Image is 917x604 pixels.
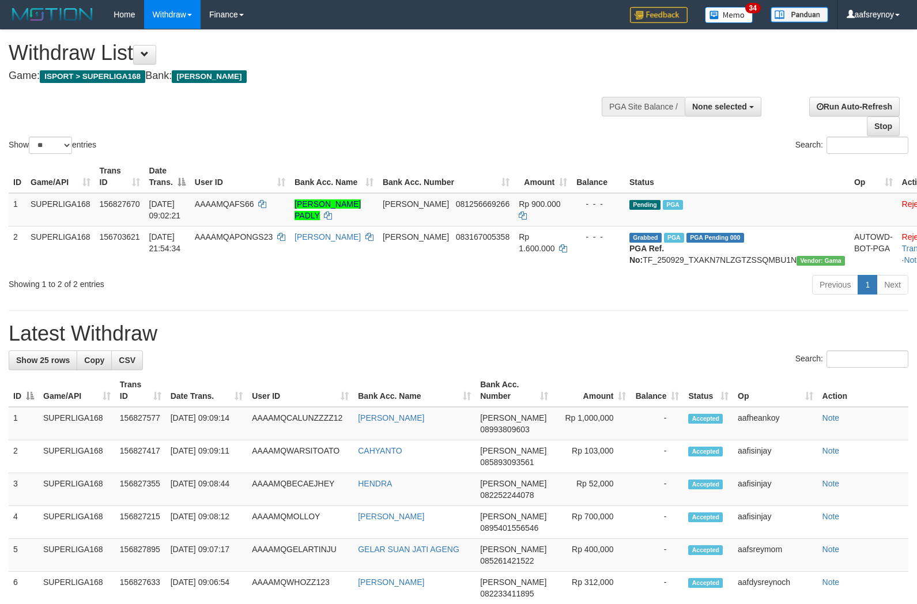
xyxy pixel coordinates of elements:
[39,407,115,440] td: SUPERLIGA168
[827,350,908,368] input: Search:
[625,226,850,270] td: TF_250929_TXAKN7NLZGTZSSQMBU1N
[602,97,685,116] div: PGA Site Balance /
[358,512,424,521] a: [PERSON_NAME]
[115,473,166,506] td: 156827355
[247,506,353,539] td: AAAAMQMOLLOY
[663,200,683,210] span: Marked by aafheankoy
[688,480,723,489] span: Accepted
[858,275,877,295] a: 1
[795,350,908,368] label: Search:
[9,440,39,473] td: 2
[480,479,546,488] span: [PERSON_NAME]
[572,160,625,193] th: Balance
[733,473,818,506] td: aafisinjay
[519,232,554,253] span: Rp 1.600.000
[9,473,39,506] td: 3
[9,6,96,23] img: MOTION_logo.png
[797,256,845,266] span: Vendor URL: https://trx31.1velocity.biz
[480,556,534,565] span: Copy 085261421522 to clipboard
[166,473,248,506] td: [DATE] 09:08:44
[9,41,600,65] h1: Withdraw List
[705,7,753,23] img: Button%20Memo.svg
[553,506,631,539] td: Rp 700,000
[9,350,77,370] a: Show 25 rows
[383,199,449,209] span: [PERSON_NAME]
[172,70,246,83] span: [PERSON_NAME]
[733,440,818,473] td: aafisinjay
[822,479,840,488] a: Note
[77,350,112,370] a: Copy
[822,545,840,554] a: Note
[26,226,95,270] td: SUPERLIGA168
[553,407,631,440] td: Rp 1,000,000
[822,446,840,455] a: Note
[358,479,392,488] a: HENDRA
[247,407,353,440] td: AAAAMQCALUNZZZZ12
[822,512,840,521] a: Note
[480,458,534,467] span: Copy 085893093561 to clipboard
[480,425,530,434] span: Copy 08993809603 to clipboard
[664,233,684,243] span: Marked by aafchhiseyha
[629,233,662,243] span: Grabbed
[692,102,747,111] span: None selected
[166,506,248,539] td: [DATE] 09:08:12
[9,70,600,82] h4: Game: Bank:
[745,3,761,13] span: 34
[166,539,248,572] td: [DATE] 09:07:17
[290,160,378,193] th: Bank Acc. Name: activate to sort column ascending
[686,233,744,243] span: PGA Pending
[26,193,95,226] td: SUPERLIGA168
[145,160,190,193] th: Date Trans.: activate to sort column descending
[456,199,510,209] span: Copy 081256669266 to clipboard
[480,490,534,500] span: Copy 082252244078 to clipboard
[631,539,684,572] td: -
[631,440,684,473] td: -
[822,413,840,422] a: Note
[688,512,723,522] span: Accepted
[9,539,39,572] td: 5
[630,7,688,23] img: Feedback.jpg
[115,374,166,407] th: Trans ID: activate to sort column ascending
[16,356,70,365] span: Show 25 rows
[553,374,631,407] th: Amount: activate to sort column ascending
[629,244,664,265] b: PGA Ref. No:
[822,577,840,587] a: Note
[29,137,72,154] select: Showentries
[480,446,546,455] span: [PERSON_NAME]
[358,545,459,554] a: GELAR SUAN JATI AGENG
[631,473,684,506] td: -
[383,232,449,241] span: [PERSON_NAME]
[95,160,145,193] th: Trans ID: activate to sort column ascending
[84,356,104,365] span: Copy
[812,275,858,295] a: Previous
[100,199,140,209] span: 156827670
[149,199,181,220] span: [DATE] 09:02:21
[733,539,818,572] td: aafsreymom
[166,407,248,440] td: [DATE] 09:09:14
[358,577,424,587] a: [PERSON_NAME]
[480,512,546,521] span: [PERSON_NAME]
[733,506,818,539] td: aafisinjay
[631,374,684,407] th: Balance: activate to sort column ascending
[115,539,166,572] td: 156827895
[625,160,850,193] th: Status
[111,350,143,370] a: CSV
[553,473,631,506] td: Rp 52,000
[480,523,538,533] span: Copy 0895401556546 to clipboard
[39,374,115,407] th: Game/API: activate to sort column ascending
[795,137,908,154] label: Search:
[166,440,248,473] td: [DATE] 09:09:11
[688,545,723,555] span: Accepted
[39,440,115,473] td: SUPERLIGA168
[100,232,140,241] span: 156703621
[9,407,39,440] td: 1
[9,506,39,539] td: 4
[688,578,723,588] span: Accepted
[9,137,96,154] label: Show entries
[195,199,254,209] span: AAAAMQAFS66
[733,407,818,440] td: aafheankoy
[9,160,26,193] th: ID
[480,589,534,598] span: Copy 082233411895 to clipboard
[576,198,620,210] div: - - -
[685,97,761,116] button: None selected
